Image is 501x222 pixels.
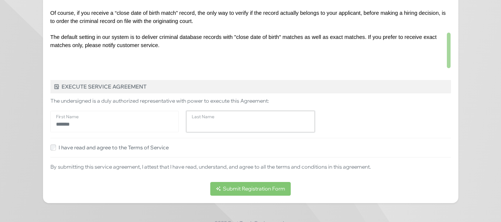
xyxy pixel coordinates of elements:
span: Of course, if you receive a “close date of birth match” record, the only way to verify if the rec... [50,10,446,24]
p: By submitting this service agreement, I attest that I have read, understand, and agree to all the... [50,163,451,171]
button: Submit Registration Form [210,182,291,196]
h5: Execute Service Agreement [50,80,451,93]
span: The default setting in our system is to deliver criminal database records with "close date of bir... [50,34,437,48]
label: I have read and agree to the Terms of Service [59,144,169,152]
p: The undersigned is a duly authorized representative with power to execute this Agreement: [50,97,451,105]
